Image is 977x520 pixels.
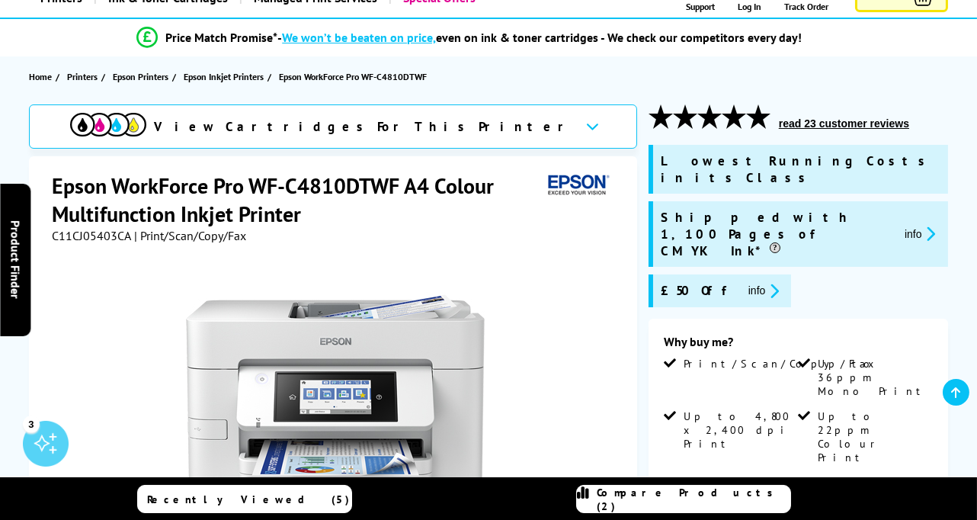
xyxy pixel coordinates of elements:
a: Epson WorkForce Pro WF-C4810DTWF [279,69,431,85]
button: promo-description [900,225,940,242]
button: read 23 customer reviews [774,117,914,130]
span: Epson Inkjet Printers [184,69,264,85]
img: Epson [542,172,612,200]
span: Recently Viewed (5) [147,493,350,506]
span: Up to 22ppm Colour Print [818,409,930,464]
span: Support [686,1,715,12]
h1: Epson WorkForce Pro WF-C4810DTWF A4 Colour Multifunction Inkjet Printer [52,172,541,228]
a: Home [29,69,56,85]
span: Printers [67,69,98,85]
a: Printers [67,69,101,85]
a: Compare Products (2) [576,485,791,513]
img: View Cartridges [70,113,146,136]
span: Up to 36ppm Mono Print [818,357,930,398]
span: Lowest Running Costs in its Class [661,152,940,186]
span: Print/Scan/Copy/Fax [684,357,879,371]
span: Log In [738,1,761,12]
div: - even on ink & toner cartridges - We check our competitors every day! [277,30,802,45]
button: promo-description [744,282,784,300]
span: Shipped with 1,100 Pages of CMYK Ink* [661,209,892,259]
div: 3 [23,416,40,432]
span: Home [29,69,52,85]
a: Recently Viewed (5) [137,485,352,513]
a: Epson Printers [113,69,172,85]
span: View Cartridges For This Printer [154,118,573,135]
span: Compare Products (2) [597,486,790,513]
span: Up to 4,800 x 2,400 dpi Print [684,409,796,451]
div: Why buy me? [664,334,933,357]
span: C11CJ05403CA [52,228,131,243]
span: Epson WorkForce Pro WF-C4810DTWF [279,69,427,85]
span: | Print/Scan/Copy/Fax [134,228,246,243]
a: Epson Inkjet Printers [184,69,267,85]
span: Price Match Promise* [165,30,277,45]
span: Epson Printers [113,69,168,85]
span: We won’t be beaten on price, [282,30,436,45]
li: modal_Promise [8,24,931,51]
span: £50 Off [661,282,736,300]
span: Product Finder [8,221,23,300]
